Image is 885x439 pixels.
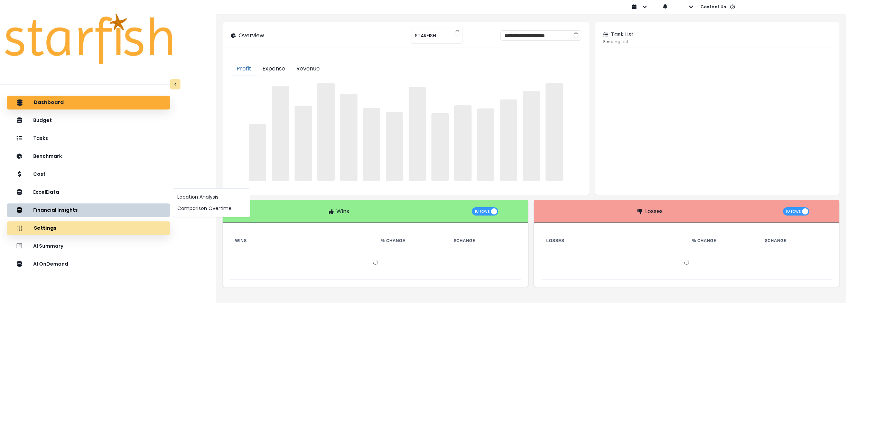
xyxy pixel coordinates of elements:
p: Tasks [33,135,48,141]
button: Revenue [291,62,325,76]
button: AI OnDemand [7,257,170,271]
p: AI Summary [33,243,63,249]
p: Pending List [603,39,831,45]
th: $ Change [760,237,832,245]
span: ‌ [340,94,357,181]
button: Cost [7,168,170,181]
p: Cost [33,171,46,177]
button: Tasks [7,132,170,145]
p: Budget [33,117,52,123]
p: Dashboard [34,99,64,106]
span: ‌ [431,113,449,181]
p: Overview [239,31,264,40]
span: ‌ [409,87,426,181]
button: Location Analysis [173,191,250,203]
th: $ Change [448,237,521,245]
span: ‌ [500,99,517,181]
th: Wins [230,237,375,245]
span: ‌ [317,83,335,181]
p: Losses [645,207,663,216]
span: 10 rows [786,207,801,216]
button: Dashboard [7,96,170,109]
button: AI Summary [7,239,170,253]
span: ‌ [249,124,266,181]
button: Budget [7,114,170,127]
span: ‌ [454,105,472,181]
button: Expense [257,62,291,76]
p: Task List [611,30,634,39]
button: ExcelData [7,185,170,199]
button: Settings [7,221,170,235]
span: STARFISH [415,28,436,43]
th: % Change [375,237,448,245]
span: ‌ [386,112,403,181]
button: Benchmark [7,150,170,163]
span: ‌ [272,86,289,181]
p: Benchmark [33,153,62,159]
th: Losses [541,237,687,245]
span: ‌ [295,106,312,181]
p: Wins [336,207,349,216]
p: AI OnDemand [33,261,68,267]
p: ExcelData [33,189,59,195]
span: ‌ [363,108,380,181]
span: ‌ [523,91,540,181]
button: Profit [231,62,257,76]
span: ‌ [477,108,494,181]
span: 10 rows [475,207,490,216]
button: Comparison Overtime [173,203,250,214]
th: % Change [687,237,760,245]
button: Financial Insights [7,203,170,217]
span: ‌ [546,83,563,181]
